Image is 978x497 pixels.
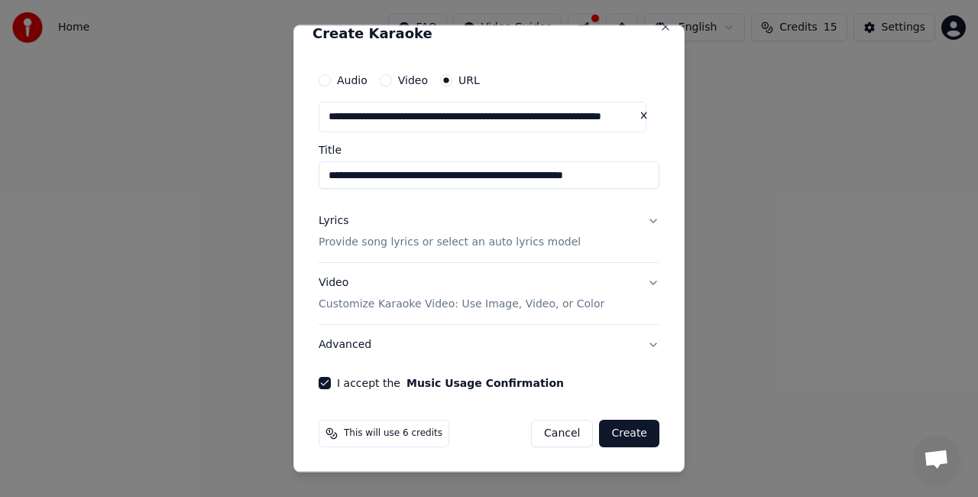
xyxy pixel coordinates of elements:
[319,234,581,249] p: Provide song lyrics or select an auto lyrics model
[344,427,442,439] span: This will use 6 credits
[313,27,665,41] h2: Create Karaoke
[406,377,564,388] button: I accept the
[337,75,368,86] label: Audio
[531,419,593,447] button: Cancel
[319,213,348,229] div: Lyrics
[599,419,659,447] button: Create
[319,324,659,364] button: Advanced
[319,201,659,262] button: LyricsProvide song lyrics or select an auto lyrics model
[458,75,480,86] label: URL
[319,274,604,311] div: Video
[398,75,428,86] label: Video
[319,296,604,311] p: Customize Karaoke Video: Use Image, Video, or Color
[337,377,564,388] label: I accept the
[319,262,659,323] button: VideoCustomize Karaoke Video: Use Image, Video, or Color
[319,145,659,155] label: Title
